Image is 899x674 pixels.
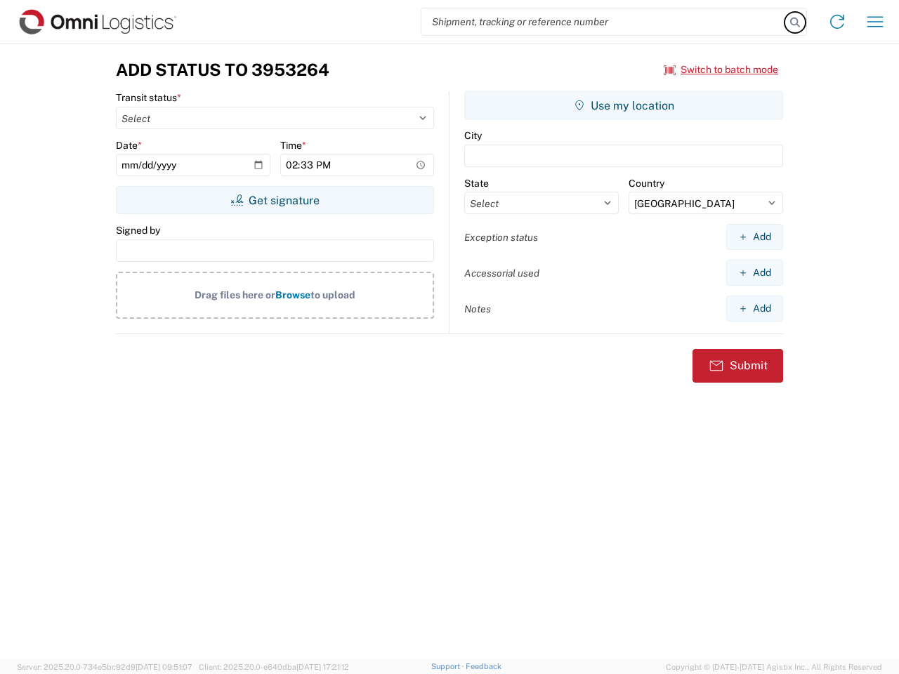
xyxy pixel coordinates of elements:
[116,60,329,80] h3: Add Status to 3953264
[464,303,491,315] label: Notes
[464,177,489,190] label: State
[116,224,160,237] label: Signed by
[629,177,664,190] label: Country
[199,663,349,671] span: Client: 2025.20.0-e640dba
[726,224,783,250] button: Add
[116,139,142,152] label: Date
[195,289,275,300] span: Drag files here or
[664,58,778,81] button: Switch to batch mode
[726,260,783,286] button: Add
[693,349,783,383] button: Submit
[310,289,355,300] span: to upload
[464,129,482,142] label: City
[464,267,539,279] label: Accessorial used
[275,289,310,300] span: Browse
[466,662,501,670] a: Feedback
[136,663,192,671] span: [DATE] 09:51:07
[280,139,306,152] label: Time
[17,663,192,671] span: Server: 2025.20.0-734e5bc92d9
[726,296,783,322] button: Add
[464,231,538,244] label: Exception status
[421,8,785,35] input: Shipment, tracking or reference number
[116,186,434,214] button: Get signature
[431,662,466,670] a: Support
[464,91,783,119] button: Use my location
[116,91,181,104] label: Transit status
[296,663,349,671] span: [DATE] 17:21:12
[666,661,882,673] span: Copyright © [DATE]-[DATE] Agistix Inc., All Rights Reserved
